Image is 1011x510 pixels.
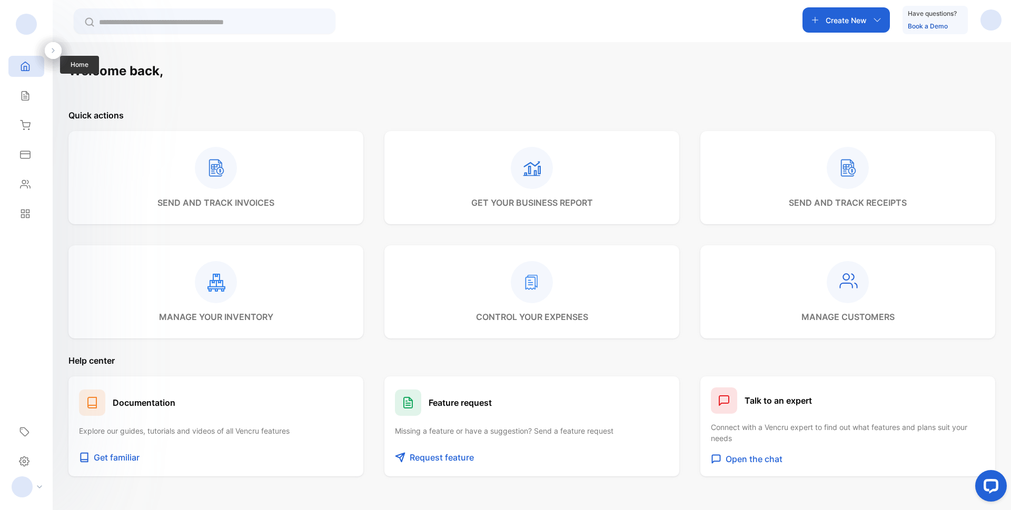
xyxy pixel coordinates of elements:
p: Have questions? [908,8,957,19]
p: Create New [826,15,867,26]
a: Book a Demo [908,22,948,30]
p: send and track receipts [789,196,907,209]
button: Get familiar [79,448,353,466]
p: Missing a feature or have a suggestion? Send a feature request [395,425,669,436]
button: Open the chat [711,452,985,466]
button: Request feature [395,448,669,466]
p: control your expenses [476,311,588,323]
p: Get familiar [94,451,140,464]
p: Quick actions [68,109,995,122]
p: Open the chat [726,453,782,465]
h1: Welcome back, [68,62,163,81]
p: manage your inventory [159,311,273,323]
span: Home [60,56,99,74]
button: Create New [802,7,890,33]
h1: Documentation [113,396,175,409]
p: Request feature [410,451,474,464]
h1: Talk to an expert [745,394,812,407]
p: Help center [68,354,995,367]
h1: Feature request [429,396,492,409]
p: get your business report [471,196,593,209]
p: send and track invoices [157,196,274,209]
p: Explore our guides, tutorials and videos of all Vencru features [79,425,353,436]
p: Connect with a Vencru expert to find out what features and plans suit your needs [711,422,985,444]
iframe: LiveChat chat widget [967,466,1011,510]
p: manage customers [801,311,895,323]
